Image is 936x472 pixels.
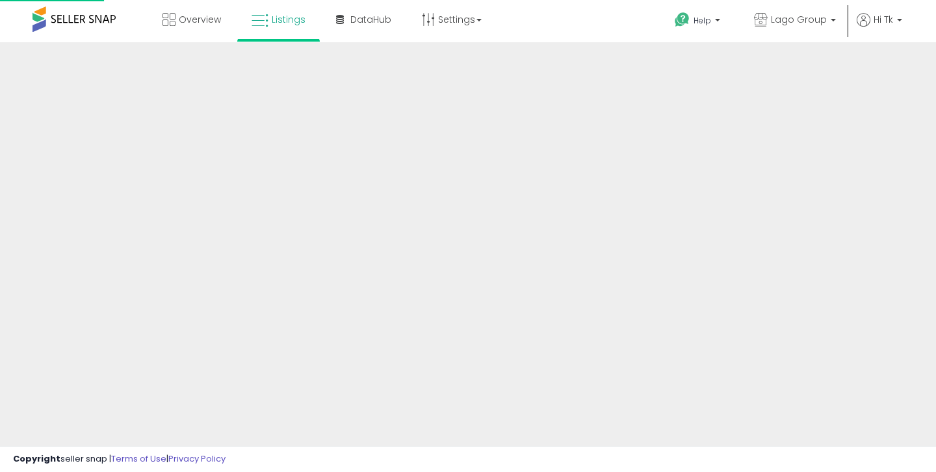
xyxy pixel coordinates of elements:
span: Listings [272,13,305,26]
a: Terms of Use [111,452,166,465]
i: Get Help [674,12,690,28]
span: DataHub [350,13,391,26]
a: Help [664,2,733,42]
span: Overview [179,13,221,26]
a: Hi Tk [857,13,902,42]
span: Help [694,15,711,26]
span: Lago Group [771,13,827,26]
span: Hi Tk [874,13,893,26]
div: seller snap | | [13,453,226,465]
strong: Copyright [13,452,60,465]
a: Privacy Policy [168,452,226,465]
